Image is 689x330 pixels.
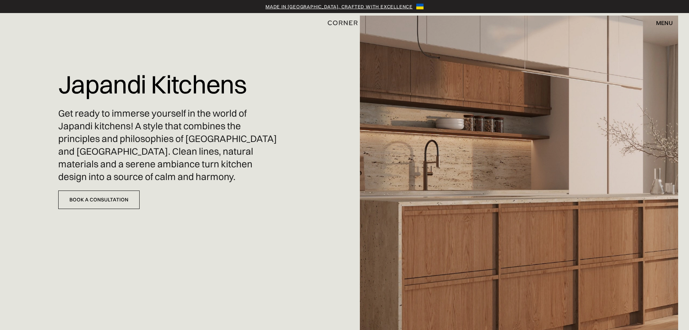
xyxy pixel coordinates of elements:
a: home [320,18,369,28]
p: Get ready to immerse yourself in the world of Japandi kitchens! A style that combines the princip... [58,107,282,184]
div: menu [656,20,673,26]
h1: Japandi Kitchens [58,65,247,104]
a: Book a Consultation [58,191,140,209]
div: menu [649,17,673,29]
a: Made in [GEOGRAPHIC_DATA], crafted with excellence [265,3,413,10]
